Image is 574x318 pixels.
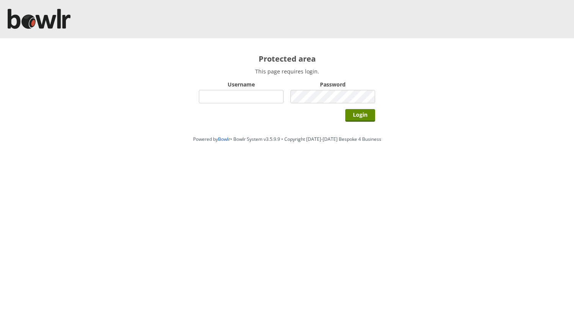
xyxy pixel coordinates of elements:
h2: Protected area [199,54,375,64]
label: Password [290,81,375,88]
span: Powered by • Bowlr System v3.5.9.9 • Copyright [DATE]-[DATE] Bespoke 4 Business [193,136,381,142]
input: Login [345,109,375,122]
a: Bowlr [218,136,230,142]
p: This page requires login. [199,68,375,75]
label: Username [199,81,284,88]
